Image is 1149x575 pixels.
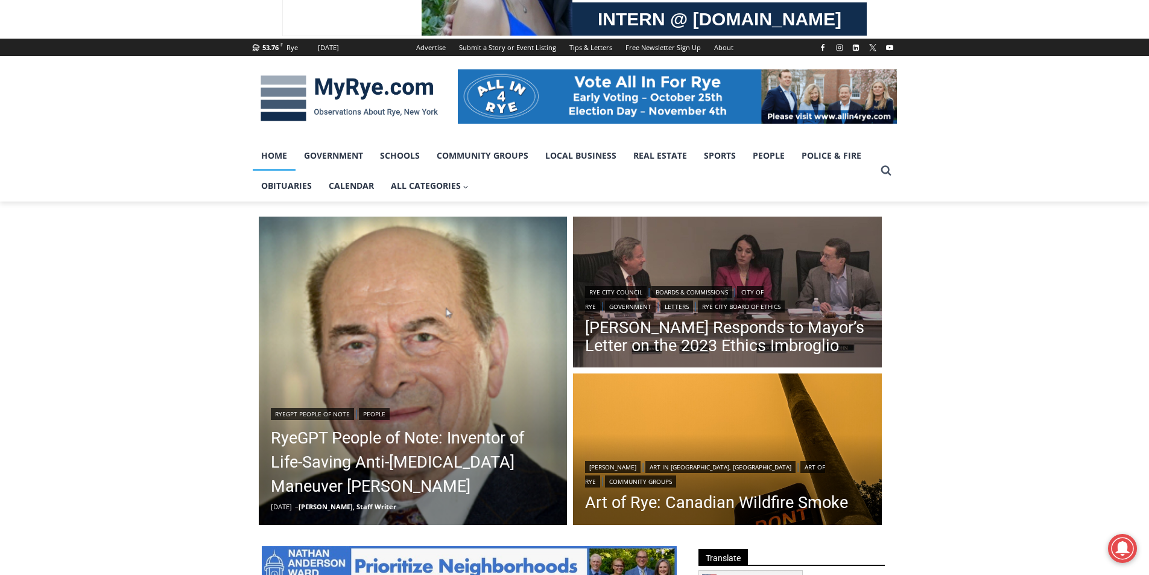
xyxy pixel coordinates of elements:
[382,171,478,201] button: Child menu of All Categories
[573,373,882,528] a: Read More Art of Rye: Canadian Wildfire Smoke
[605,475,676,488] a: Community Groups
[573,217,882,371] a: Read More Henderson Responds to Mayor’s Letter on the 2023 Ethics Imbroglio
[698,549,748,565] span: Translate
[573,373,882,528] img: [PHOTO: Canadian Wildfire Smoke. Few ventured out unmasked as the skies turned an eerie orange in...
[305,1,570,117] div: "[PERSON_NAME] and I covered the [DATE] Parade, which was a really eye opening experience as I ha...
[253,171,320,201] a: Obituaries
[651,286,732,298] a: Boards & Commissions
[253,141,296,171] a: Home
[253,141,875,202] nav: Primary Navigation
[695,141,744,171] a: Sports
[707,39,740,56] a: About
[625,141,695,171] a: Real Estate
[645,461,796,473] a: Art in [GEOGRAPHIC_DATA], [GEOGRAPHIC_DATA]
[315,120,559,147] span: Intern @ [DOMAIN_NAME]
[585,286,647,298] a: Rye City Council
[410,39,452,56] a: Advertise
[259,217,568,526] img: (PHOTO: Inventor of Life-Saving Anti-Choking Maneuver Dr. Henry Heimlich. Source: Henry J. Heimli...
[452,39,563,56] a: Submit a Story or Event Listing
[849,40,863,55] a: Linkedin
[296,141,372,171] a: Government
[262,43,279,52] span: 53.76
[320,171,382,201] a: Calendar
[585,319,870,355] a: [PERSON_NAME] Responds to Mayor’s Letter on the 2023 Ethics Imbroglio
[563,39,619,56] a: Tips & Letters
[428,141,537,171] a: Community Groups
[744,141,793,171] a: People
[585,459,870,488] div: | | |
[585,494,870,512] a: Art of Rye: Canadian Wildfire Smoke
[299,502,396,511] a: [PERSON_NAME], Staff Writer
[372,141,428,171] a: Schools
[866,40,880,55] a: X
[271,426,556,498] a: RyeGPT People of Note: Inventor of Life-Saving Anti-[MEDICAL_DATA] Maneuver [PERSON_NAME]
[259,217,568,526] a: Read More RyeGPT People of Note: Inventor of Life-Saving Anti-Choking Maneuver Dr. Henry Heimlich
[660,300,693,313] a: Letters
[295,502,299,511] span: –
[290,117,584,150] a: Intern @ [DOMAIN_NAME]
[271,502,292,511] time: [DATE]
[585,284,870,313] div: | | | | |
[585,461,641,473] a: [PERSON_NAME]
[286,42,298,53] div: Rye
[832,40,847,55] a: Instagram
[793,141,870,171] a: Police & Fire
[318,42,339,53] div: [DATE]
[882,40,897,55] a: YouTube
[271,405,556,420] div: |
[875,160,897,182] button: View Search Form
[815,40,830,55] a: Facebook
[253,67,446,130] img: MyRye.com
[359,408,390,420] a: People
[410,39,740,56] nav: Secondary Navigation
[605,300,656,313] a: Government
[537,141,625,171] a: Local Business
[619,39,707,56] a: Free Newsletter Sign Up
[271,408,354,420] a: RyeGPT People of Note
[458,69,897,124] img: All in for Rye
[573,217,882,371] img: (PHOTO: Councilmembers Bill Henderson, Julie Souza and Mayor Josh Cohn during the City Council me...
[280,41,283,48] span: F
[698,300,785,313] a: Rye City Board of Ethics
